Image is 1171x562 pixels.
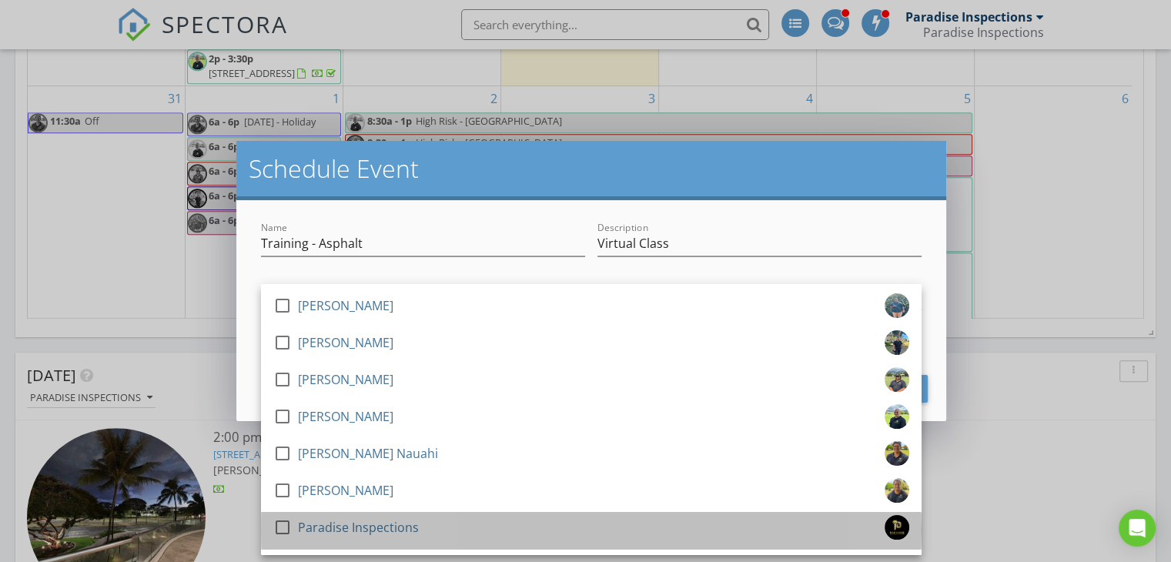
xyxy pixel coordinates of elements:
[298,478,393,503] div: [PERSON_NAME]
[298,404,393,429] div: [PERSON_NAME]
[885,515,909,540] img: gold_on_black_bg_square.jpeg
[298,515,419,540] div: Paradise Inspections
[249,153,934,184] h2: Schedule Event
[298,330,393,355] div: [PERSON_NAME]
[298,441,438,466] div: [PERSON_NAME] Nauahi
[885,293,909,318] img: img_9248.jpeg
[885,367,909,392] img: img_1984.jpeg
[885,478,909,503] img: b1da044382c246d4906753569ed05bd3.jpeg
[1119,510,1156,547] div: Open Intercom Messenger
[885,441,909,466] img: d0180cea8ba347a880e9ac022dad87ef.jpeg
[298,367,393,392] div: [PERSON_NAME]
[298,293,393,318] div: [PERSON_NAME]
[885,330,909,355] img: img_6208.jpeg
[885,404,909,429] img: img_5395.jpeg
